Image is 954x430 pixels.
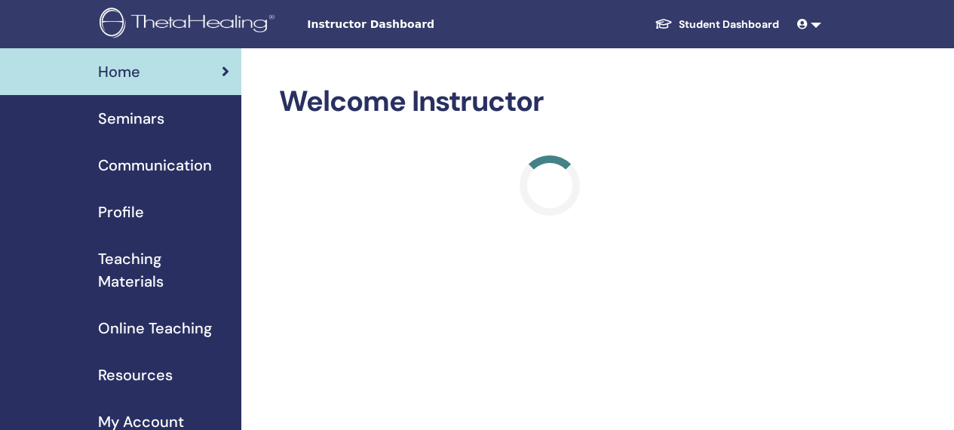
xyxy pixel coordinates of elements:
[98,60,140,83] span: Home
[98,154,212,177] span: Communication
[100,8,280,41] img: logo.png
[98,364,173,386] span: Resources
[98,247,229,293] span: Teaching Materials
[279,84,821,119] h2: Welcome Instructor
[307,17,533,32] span: Instructor Dashboard
[643,11,791,38] a: Student Dashboard
[98,201,144,223] span: Profile
[655,17,673,30] img: graduation-cap-white.svg
[98,107,164,130] span: Seminars
[98,317,212,339] span: Online Teaching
